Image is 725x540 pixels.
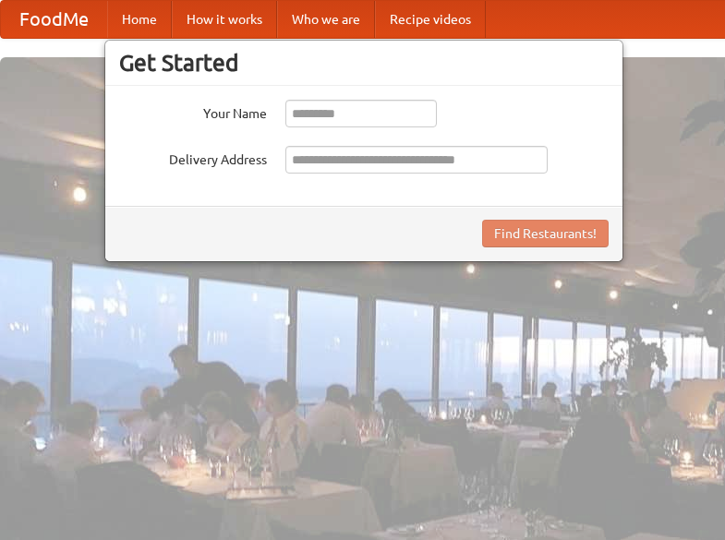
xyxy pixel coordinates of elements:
[375,1,486,38] a: Recipe videos
[172,1,277,38] a: How it works
[1,1,107,38] a: FoodMe
[119,146,267,169] label: Delivery Address
[277,1,375,38] a: Who we are
[119,100,267,123] label: Your Name
[119,49,609,77] h3: Get Started
[107,1,172,38] a: Home
[482,220,609,247] button: Find Restaurants!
